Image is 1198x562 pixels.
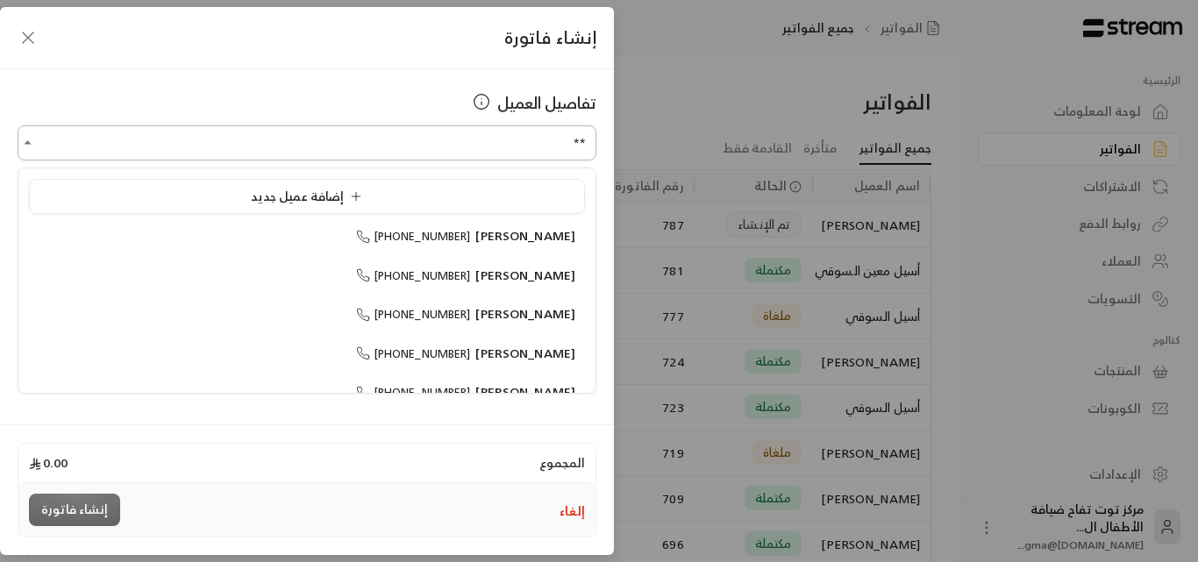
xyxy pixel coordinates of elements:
[475,264,575,286] span: [PERSON_NAME]
[539,454,585,472] span: المجموع
[356,344,471,364] span: [PHONE_NUMBER]
[356,266,471,286] span: [PHONE_NUMBER]
[497,90,596,115] span: تفاصيل العميل
[356,382,471,402] span: [PHONE_NUMBER]
[475,224,575,246] span: [PERSON_NAME]
[29,454,68,472] span: 0.00
[251,185,369,207] span: إضافة عميل جديد
[475,381,575,402] span: [PERSON_NAME]
[475,302,575,324] span: [PERSON_NAME]
[504,22,596,53] span: إنشاء فاتورة
[475,342,575,364] span: [PERSON_NAME]
[18,132,39,153] button: Close
[560,502,585,520] button: إلغاء
[356,226,471,246] span: [PHONE_NUMBER]
[356,304,471,324] span: [PHONE_NUMBER]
